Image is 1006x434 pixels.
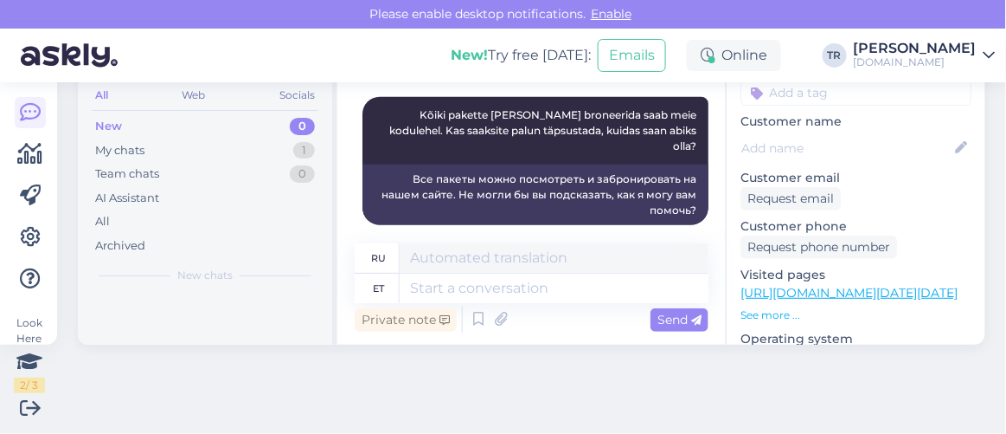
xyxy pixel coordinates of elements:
p: Operating system [740,330,971,348]
div: Request phone number [740,236,897,259]
div: 2 / 3 [14,378,45,393]
div: 1 [293,142,315,159]
div: [PERSON_NAME] [854,42,977,55]
div: All [95,213,110,230]
div: New [95,118,122,135]
span: Kõiki pakette [PERSON_NAME] broneerida saab meie kodulehel. Kas saaksite palun täpsustada, kuidas... [389,108,699,152]
div: 0 [290,165,315,183]
div: Look Here [14,315,45,393]
b: New! [451,47,488,63]
div: Archived [95,237,145,255]
div: My chats [95,142,144,159]
div: ru [371,243,386,273]
div: Online [687,40,781,71]
div: AI Assistant [95,190,159,207]
input: Add name [741,139,952,158]
div: Request email [740,187,841,211]
div: Все пакеты можно посмотреть и забронировать на нашем сайте. Не могли бы вы подсказать, как я могу... [362,165,708,225]
div: TR [823,43,847,68]
button: Emails [598,39,666,72]
div: 0 [290,118,315,135]
a: [URL][DOMAIN_NAME][DATE][DATE] [740,285,958,301]
div: Private note [355,308,457,332]
div: [DOMAIN_NAME] [854,55,977,69]
input: Add a tag [740,80,971,106]
span: 13:16 [638,226,703,239]
p: Customer email [740,169,971,187]
span: Send [657,312,702,327]
div: et [373,274,384,303]
p: See more ... [740,308,971,323]
a: [PERSON_NAME][DOMAIN_NAME] [854,42,996,69]
p: Customer name [740,113,971,131]
div: Try free [DATE]: [451,45,591,66]
p: Visited pages [740,266,971,284]
span: New chats [177,268,233,283]
p: Customer phone [740,217,971,236]
div: Socials [276,84,318,107]
div: All [92,84,112,107]
div: Team chats [95,165,159,183]
div: Web [179,84,209,107]
span: Enable [586,6,637,22]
